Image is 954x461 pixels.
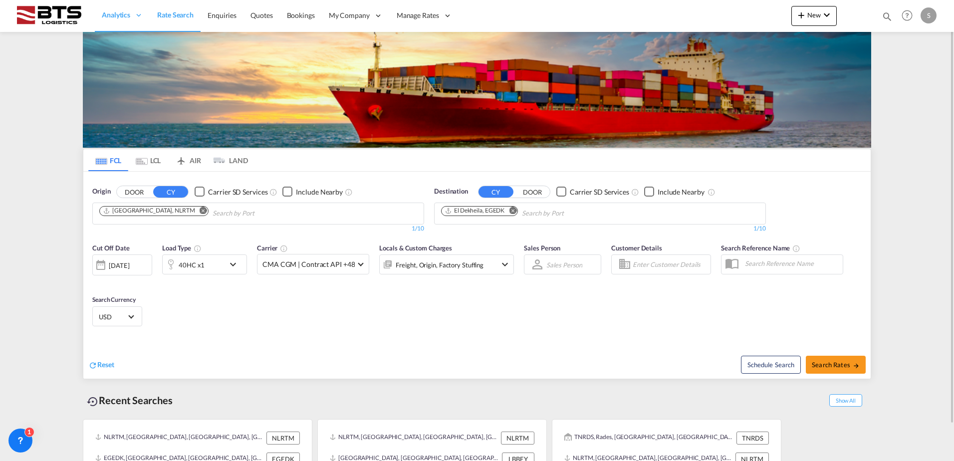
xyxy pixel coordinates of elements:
div: [DATE] [92,254,152,275]
md-datepicker: Select [92,274,100,288]
span: Cut Off Date [92,244,130,252]
span: Show All [829,394,862,407]
span: Load Type [162,244,202,252]
span: Sales Person [524,244,560,252]
input: Search Reference Name [740,256,843,271]
md-icon: Your search will be saved by the below given name [792,244,800,252]
span: Help [899,7,916,24]
div: 1/10 [92,225,424,233]
span: CMA CGM | Contract API +48 [262,259,355,269]
span: Search Currency [92,296,136,303]
div: 40HC x1 [179,258,205,272]
md-tab-item: LCL [128,149,168,171]
md-tab-item: FCL [88,149,128,171]
span: My Company [329,10,370,20]
button: DOOR [515,186,550,198]
md-icon: Unchecked: Ignores neighbouring ports when fetching rates.Checked : Includes neighbouring ports w... [708,188,715,196]
button: CY [478,186,513,198]
div: Help [899,7,921,25]
span: Search Rates [812,361,860,369]
button: Remove [193,207,208,217]
md-icon: icon-chevron-down [227,258,244,270]
md-select: Select Currency: $ USDUnited States Dollar [98,309,137,324]
md-checkbox: Checkbox No Ink [282,187,343,197]
div: NLRTM, Rotterdam, Netherlands, Western Europe, Europe [95,432,264,445]
span: Reset [97,360,114,369]
div: Press delete to remove this chip. [103,207,197,215]
div: OriginDOOR CY Checkbox No InkUnchecked: Search for CY (Container Yard) services for all selected ... [83,172,871,379]
span: Customer Details [611,244,662,252]
button: Remove [502,207,517,217]
div: 1/10 [434,225,766,233]
span: Search Reference Name [721,244,800,252]
md-tab-item: LAND [208,149,248,171]
span: Origin [92,187,110,197]
md-icon: icon-chevron-down [499,258,511,270]
md-pagination-wrapper: Use the left and right arrow keys to navigate between tabs [88,149,248,171]
span: Quotes [250,11,272,19]
div: Carrier SD Services [208,187,267,197]
div: Include Nearby [296,187,343,197]
md-checkbox: Checkbox No Ink [195,187,267,197]
div: [DATE] [109,261,129,270]
div: Recent Searches [83,389,177,412]
div: Freight Origin Factory Stuffingicon-chevron-down [379,254,514,274]
img: cdcc71d0be7811ed9adfbf939d2aa0e8.png [15,4,82,27]
span: New [795,11,833,19]
div: El Dekheila, EGEDK [445,207,504,215]
img: LCL+%26+FCL+BACKGROUND.png [83,32,871,148]
button: icon-plus 400-fgNewicon-chevron-down [791,6,837,26]
span: USD [99,312,127,321]
div: Press delete to remove this chip. [445,207,506,215]
div: TNRDS, Rades, Tunisia, Northern Africa, Africa [564,432,734,445]
button: Search Ratesicon-arrow-right [806,356,866,374]
span: Carrier [257,244,288,252]
md-tab-item: AIR [168,149,208,171]
button: Note: By default Schedule search will only considerorigin ports, destination ports and cut off da... [741,356,801,374]
div: Freight Origin Factory Stuffing [396,258,483,272]
md-icon: icon-information-outline [194,244,202,252]
md-select: Sales Person [545,257,583,272]
md-checkbox: Checkbox No Ink [556,187,629,197]
div: Carrier SD Services [570,187,629,197]
div: S [921,7,937,23]
span: Bookings [287,11,315,19]
button: DOOR [117,186,152,198]
span: Locals & Custom Charges [379,244,452,252]
md-icon: Unchecked: Search for CY (Container Yard) services for all selected carriers.Checked : Search for... [631,188,639,196]
md-icon: icon-backup-restore [87,396,99,408]
input: Chips input. [522,206,617,222]
div: NLRTM, Rotterdam, Netherlands, Western Europe, Europe [330,432,498,445]
div: 40HC x1icon-chevron-down [162,254,247,274]
div: icon-refreshReset [88,360,114,371]
button: CY [153,186,188,198]
span: Rate Search [157,10,194,19]
span: Destination [434,187,468,197]
md-icon: Unchecked: Search for CY (Container Yard) services for all selected carriers.Checked : Search for... [269,188,277,196]
md-icon: icon-plus 400-fg [795,9,807,21]
div: NLRTM [266,432,300,445]
div: Rotterdam, NLRTM [103,207,195,215]
input: Chips input. [213,206,307,222]
md-icon: icon-arrow-right [853,362,860,369]
div: Include Nearby [658,187,705,197]
div: NLRTM [501,432,534,445]
md-chips-wrap: Chips container. Use arrow keys to select chips. [98,203,311,222]
div: icon-magnify [882,11,893,26]
span: Enquiries [208,11,237,19]
span: Analytics [102,10,130,20]
input: Enter Customer Details [633,257,708,272]
md-icon: Unchecked: Ignores neighbouring ports when fetching rates.Checked : Includes neighbouring ports w... [345,188,353,196]
md-icon: icon-refresh [88,361,97,370]
md-checkbox: Checkbox No Ink [644,187,705,197]
md-icon: icon-airplane [175,155,187,162]
md-icon: icon-chevron-down [821,9,833,21]
span: Manage Rates [397,10,439,20]
md-chips-wrap: Chips container. Use arrow keys to select chips. [440,203,621,222]
md-icon: The selected Trucker/Carrierwill be displayed in the rate results If the rates are from another f... [280,244,288,252]
div: TNRDS [736,432,769,445]
md-icon: icon-magnify [882,11,893,22]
